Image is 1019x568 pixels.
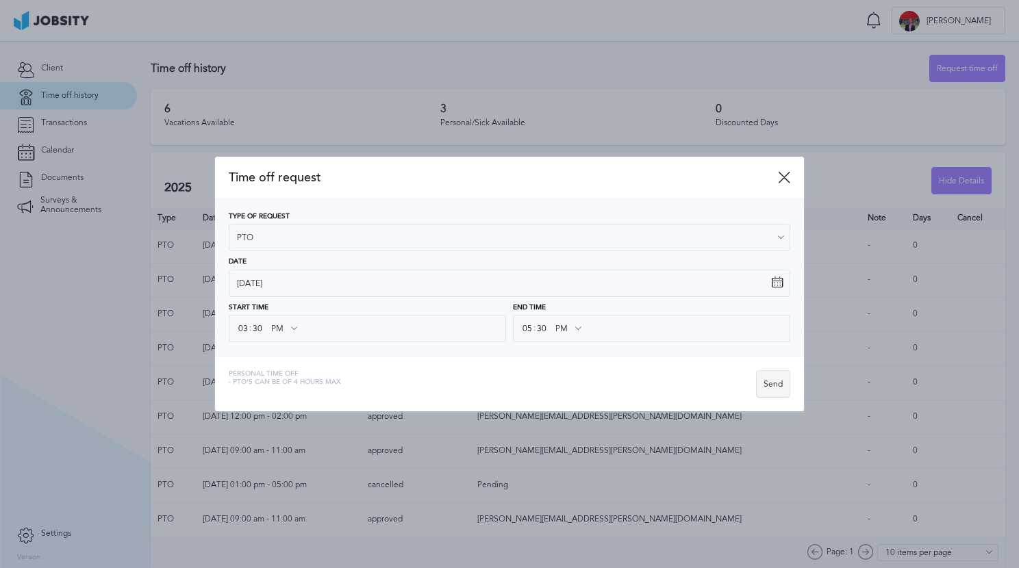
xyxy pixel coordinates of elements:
input: -- [251,316,264,341]
button: Send [756,370,790,398]
input: -- [536,316,548,341]
span: Start Time [229,304,268,312]
span: End Time [513,304,546,312]
span: Time off request [229,170,778,185]
span: - PTO's can be of 4 hours max [229,378,340,387]
div: Send [757,371,790,398]
span: Date [229,258,247,266]
span: Personal Time Off [229,370,340,378]
input: -- [237,316,249,341]
input: -- [521,316,533,341]
span: : [533,324,536,333]
span: Type of Request [229,213,290,221]
span: : [249,324,251,333]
